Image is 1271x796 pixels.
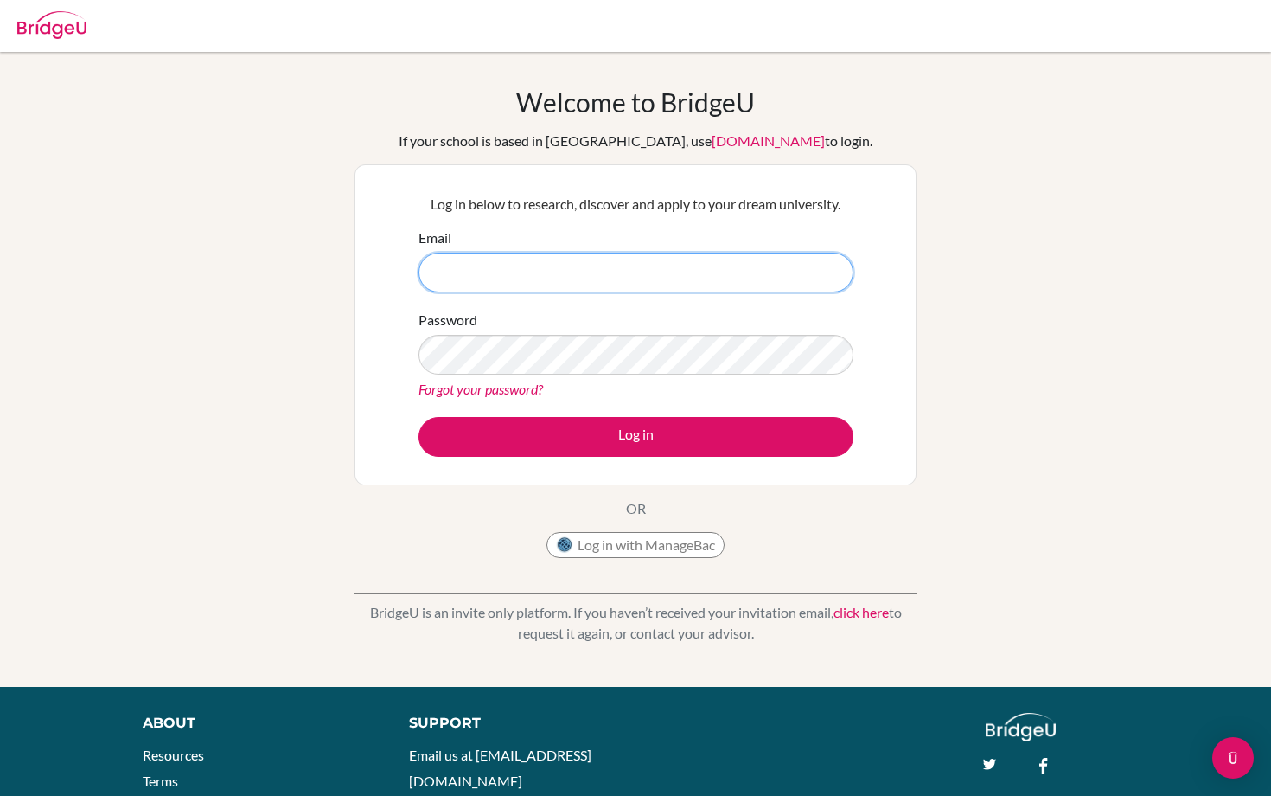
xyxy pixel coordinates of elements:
[833,604,889,620] a: click here
[143,747,204,763] a: Resources
[17,11,86,39] img: Bridge-U
[516,87,755,118] h1: Welcome to BridgeU
[143,773,178,789] a: Terms
[546,532,725,558] button: Log in with ManageBac
[712,132,825,149] a: [DOMAIN_NAME]
[626,498,646,519] p: OR
[418,228,451,248] label: Email
[399,131,872,151] div: If your school is based in [GEOGRAPHIC_DATA], use to login.
[986,713,1056,741] img: logo_white@2x-f4f0deed5e89b7ecb1c2cc34c3e3d731f90f0f143d5ea2071677605dd97b5244.png
[409,747,591,789] a: Email us at [EMAIL_ADDRESS][DOMAIN_NAME]
[354,602,917,644] p: BridgeU is an invite only platform. If you haven’t received your invitation email, to request it ...
[418,310,477,331] label: Password
[1212,737,1254,779] div: Open Intercom Messenger
[143,713,370,734] div: About
[418,381,543,397] a: Forgot your password?
[418,417,853,457] button: Log in
[409,713,618,734] div: Support
[418,194,853,215] p: Log in below to research, discover and apply to your dream university.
